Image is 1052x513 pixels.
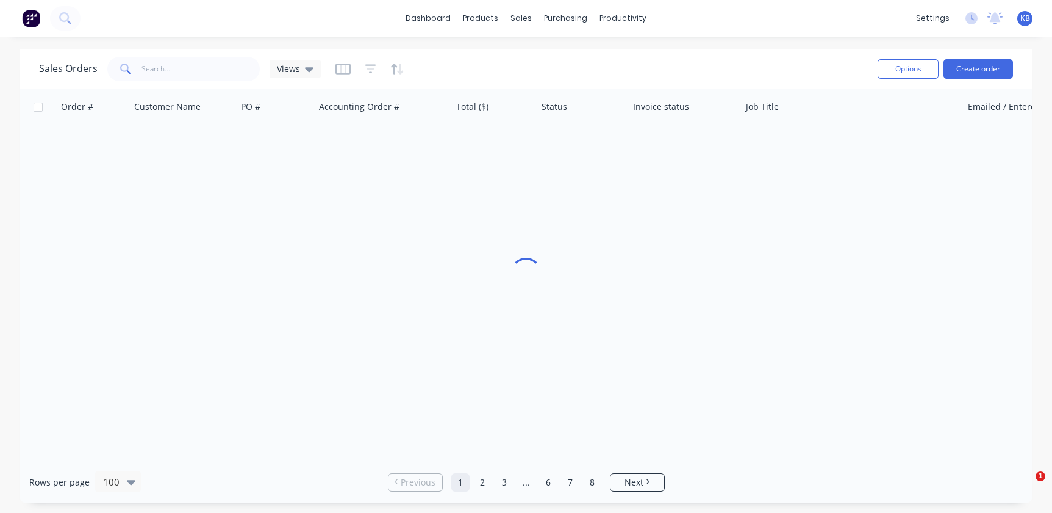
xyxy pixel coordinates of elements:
div: Status [542,101,567,113]
div: sales [504,9,538,27]
input: Search... [141,57,260,81]
a: Page 8 [583,473,601,492]
div: purchasing [538,9,593,27]
div: Order # [61,101,93,113]
span: KB [1020,13,1030,24]
div: Total ($) [456,101,488,113]
span: Rows per page [29,476,90,489]
a: Next page [610,476,664,489]
div: Accounting Order # [319,101,399,113]
span: Next [624,476,643,489]
iframe: Intercom live chat [1011,471,1040,501]
span: 1 [1036,471,1045,481]
div: settings [910,9,956,27]
span: Previous [401,476,435,489]
button: Options [878,59,939,79]
div: Job Title [746,101,779,113]
a: Page 1 is your current page [451,473,470,492]
div: Customer Name [134,101,201,113]
span: Views [277,62,300,75]
a: Page 6 [539,473,557,492]
a: Jump forward [517,473,535,492]
a: Previous page [388,476,442,489]
div: PO # [241,101,260,113]
a: Page 2 [473,473,492,492]
a: dashboard [399,9,457,27]
div: products [457,9,504,27]
div: Emailed / Entered [968,101,1041,113]
a: Page 3 [495,473,513,492]
ul: Pagination [383,473,670,492]
h1: Sales Orders [39,63,98,75]
div: productivity [593,9,653,27]
button: Create order [943,59,1013,79]
div: Invoice status [633,101,689,113]
a: Page 7 [561,473,579,492]
img: Factory [22,9,40,27]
